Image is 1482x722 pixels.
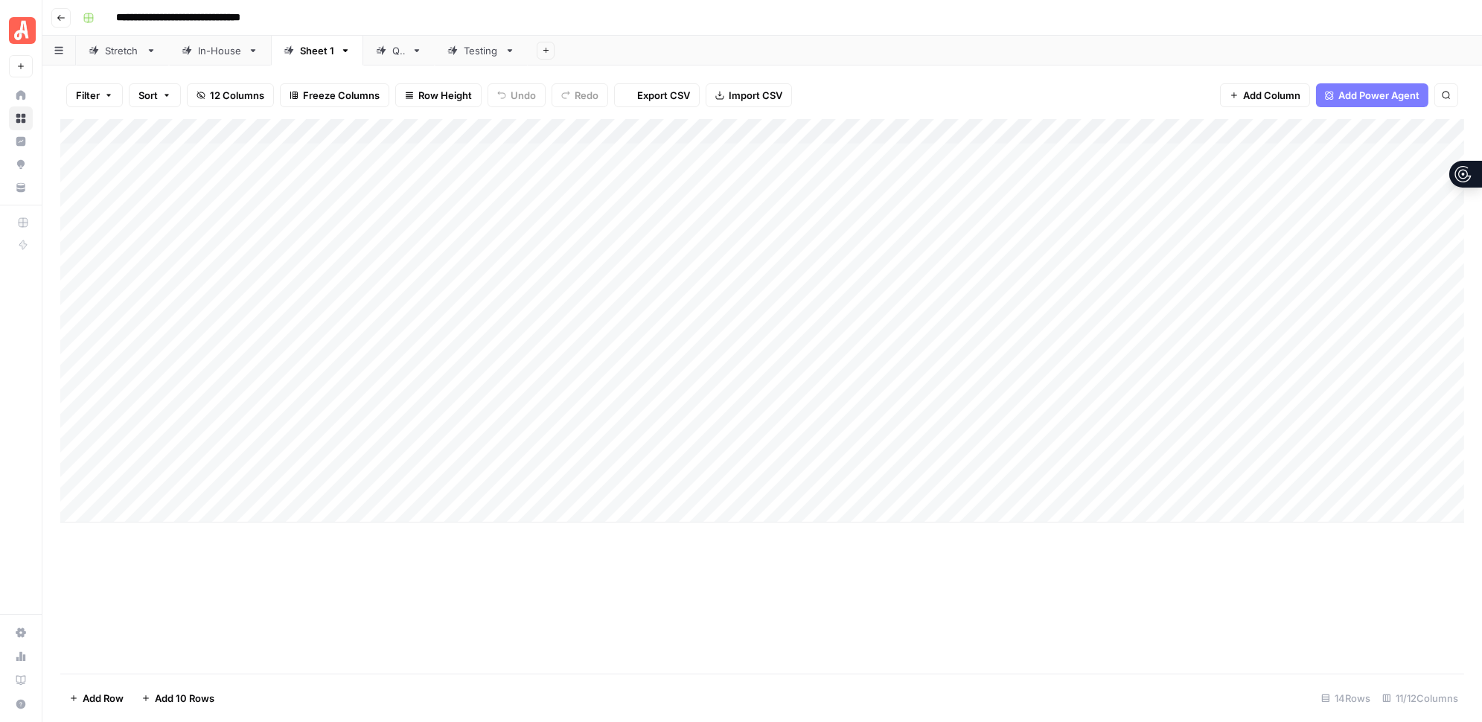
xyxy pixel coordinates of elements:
[395,83,482,107] button: Row Height
[9,153,33,176] a: Opportunities
[300,43,334,58] div: Sheet 1
[9,12,33,49] button: Workspace: Angi
[271,36,363,66] a: Sheet 1
[132,686,223,710] button: Add 10 Rows
[1220,83,1310,107] button: Add Column
[129,83,181,107] button: Sort
[464,43,499,58] div: Testing
[280,83,389,107] button: Freeze Columns
[138,88,158,103] span: Sort
[1376,686,1464,710] div: 11/12 Columns
[1316,83,1428,107] button: Add Power Agent
[210,88,264,103] span: 12 Columns
[9,17,36,44] img: Angi Logo
[9,645,33,668] a: Usage
[9,668,33,692] a: Learning Hub
[105,43,140,58] div: Stretch
[511,88,536,103] span: Undo
[187,83,274,107] button: 12 Columns
[706,83,792,107] button: Import CSV
[9,176,33,199] a: Your Data
[76,88,100,103] span: Filter
[66,83,123,107] button: Filter
[9,621,33,645] a: Settings
[155,691,214,706] span: Add 10 Rows
[76,36,169,66] a: Stretch
[198,43,242,58] div: In-House
[363,36,435,66] a: QA
[1315,686,1376,710] div: 14 Rows
[1338,88,1419,103] span: Add Power Agent
[9,106,33,130] a: Browse
[9,692,33,716] button: Help + Support
[729,88,782,103] span: Import CSV
[418,88,472,103] span: Row Height
[303,88,380,103] span: Freeze Columns
[83,691,124,706] span: Add Row
[552,83,608,107] button: Redo
[435,36,528,66] a: Testing
[637,88,690,103] span: Export CSV
[9,130,33,153] a: Insights
[575,88,598,103] span: Redo
[614,83,700,107] button: Export CSV
[9,83,33,107] a: Home
[1243,88,1300,103] span: Add Column
[392,43,406,58] div: QA
[488,83,546,107] button: Undo
[60,686,132,710] button: Add Row
[169,36,271,66] a: In-House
